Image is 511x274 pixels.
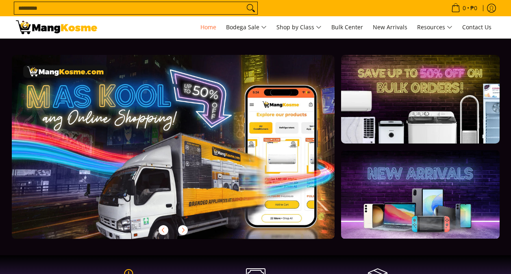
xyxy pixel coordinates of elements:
nav: Main Menu [105,16,496,38]
span: Resources [417,22,452,33]
a: Contact Us [458,16,496,38]
button: Previous [154,221,172,239]
a: Bulk Center [327,16,367,38]
a: More [12,55,361,252]
a: New Arrivals [369,16,411,38]
a: Home [196,16,220,38]
button: Search [244,2,257,14]
img: Mang Kosme: Your Home Appliances Warehouse Sale Partner! [16,20,97,34]
span: New Arrivals [373,23,407,31]
span: Shop by Class [276,22,322,33]
a: Resources [413,16,457,38]
span: 0 [461,5,467,11]
span: Bodega Sale [226,22,267,33]
span: Contact Us [462,23,491,31]
span: Home [200,23,216,31]
button: Next [174,221,192,239]
a: Bodega Sale [222,16,271,38]
span: • [449,4,480,13]
span: Bulk Center [331,23,363,31]
a: Shop by Class [272,16,326,38]
span: ₱0 [469,5,478,11]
